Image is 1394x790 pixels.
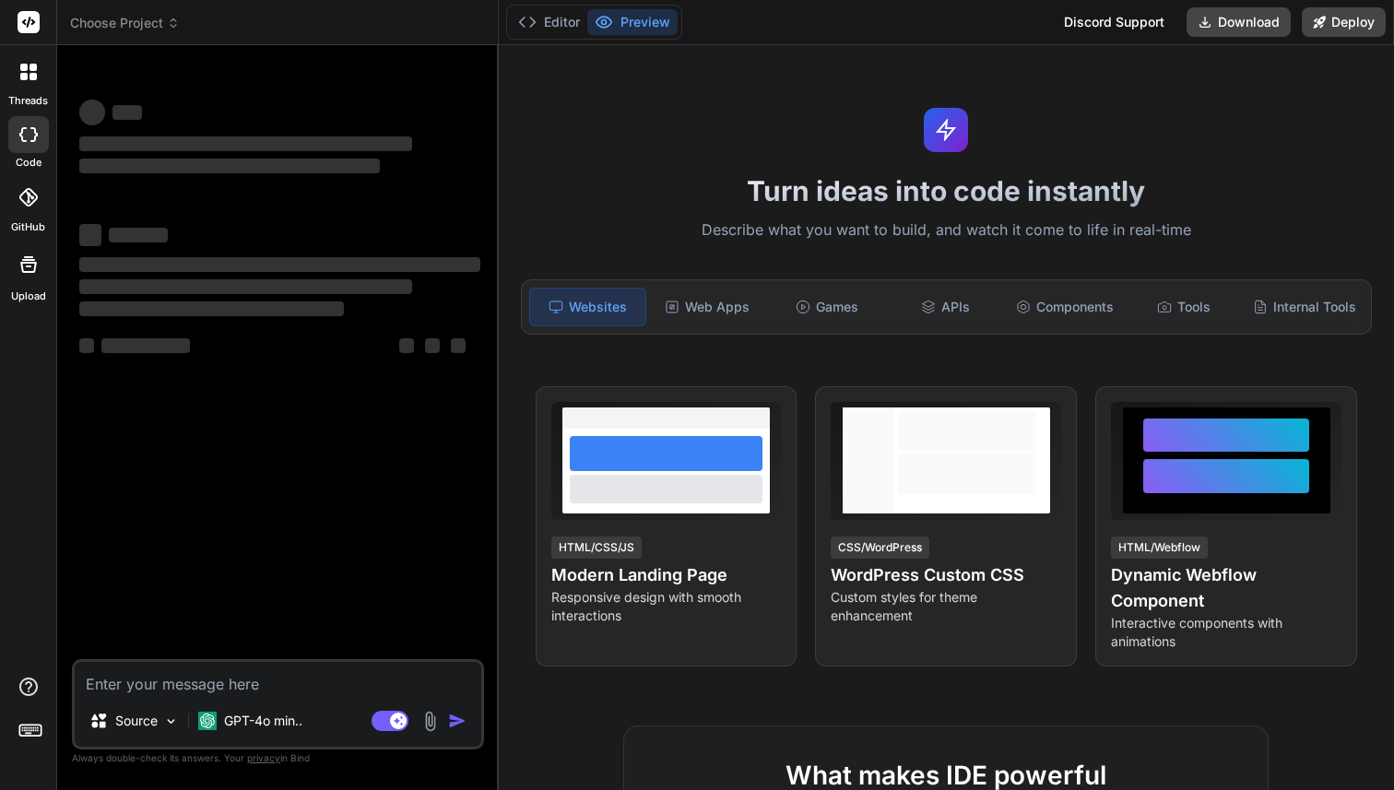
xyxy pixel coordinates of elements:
label: Upload [11,289,46,304]
img: GPT-4o mini [198,712,217,730]
span: ‌ [79,301,344,316]
button: Download [1187,7,1291,37]
img: icon [448,712,467,730]
img: Pick Models [163,713,179,729]
div: Tools [1127,288,1242,326]
p: Custom styles for theme enhancement [831,588,1061,625]
p: Source [115,712,158,730]
button: Preview [587,9,678,35]
span: privacy [247,752,280,763]
div: HTML/CSS/JS [551,536,642,559]
label: GitHub [11,219,45,235]
div: Games [769,288,884,326]
span: ‌ [399,338,414,353]
span: ‌ [79,159,380,173]
label: threads [8,93,48,109]
div: Web Apps [650,288,765,326]
div: Internal Tools [1246,288,1364,326]
span: ‌ [451,338,466,353]
img: attachment [419,711,441,732]
span: ‌ [101,338,190,353]
h4: Dynamic Webflow Component [1111,562,1341,614]
p: Interactive components with animations [1111,614,1341,651]
p: Describe what you want to build, and watch it come to life in real-time [510,218,1384,242]
div: APIs [888,288,1003,326]
span: ‌ [109,228,168,242]
div: Components [1008,288,1123,326]
p: Always double-check its answers. Your in Bind [72,749,484,767]
h4: Modern Landing Page [551,562,782,588]
h4: WordPress Custom CSS [831,562,1061,588]
span: ‌ [79,100,105,125]
span: ‌ [112,105,142,120]
span: Choose Project [70,14,180,32]
div: Websites [529,288,646,326]
div: HTML/Webflow [1111,536,1208,559]
span: ‌ [425,338,440,353]
span: ‌ [79,338,94,353]
button: Deploy [1302,7,1386,37]
span: ‌ [79,136,412,151]
span: ‌ [79,257,480,272]
p: GPT-4o min.. [224,712,302,730]
p: Responsive design with smooth interactions [551,588,782,625]
div: Discord Support [1053,7,1175,37]
span: ‌ [79,224,101,246]
button: Editor [511,9,587,35]
label: code [16,155,41,171]
h1: Turn ideas into code instantly [510,174,1384,207]
div: CSS/WordPress [831,536,929,559]
span: ‌ [79,279,412,294]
